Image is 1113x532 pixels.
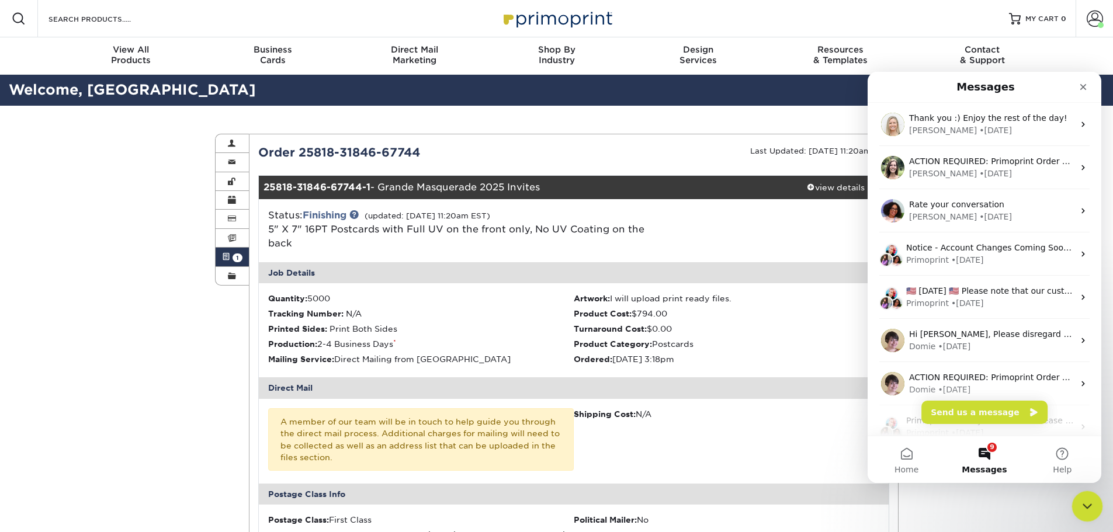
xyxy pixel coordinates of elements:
strong: Postage Class: [268,515,329,524]
li: 5000 [268,293,574,304]
div: Services [627,44,769,65]
a: Contact& Support [911,37,1053,75]
span: Print Both Sides [330,324,397,333]
div: • [DATE] [71,269,103,281]
a: Direct MailMarketing [344,37,486,75]
li: I will upload print ready files. [574,293,879,304]
a: view details [783,176,889,199]
span: MY CART [1025,14,1059,24]
span: Home [27,394,51,402]
button: Help [156,364,234,411]
div: Industry [486,44,627,65]
img: Primoprint [498,6,615,31]
a: BusinessCards [202,37,344,75]
iframe: Intercom live chat [1072,491,1103,522]
div: Postage Class Info [259,484,889,505]
img: Erica avatar [12,354,26,368]
div: Cards [202,44,344,65]
div: Status: [259,208,678,251]
span: Direct Mail [344,44,486,55]
div: Primoprint [39,225,81,238]
div: & Support [911,44,1053,65]
div: Products [60,44,202,65]
a: View AllProducts [60,37,202,75]
span: View All [60,44,202,55]
strong: Product Cost: [574,309,632,318]
a: Finishing [303,210,346,221]
div: N/A [574,408,879,420]
strong: Turnaround Cost: [574,324,647,333]
img: Jenny avatar [17,345,31,359]
strong: Production: [268,339,317,349]
strong: Shipping Cost: [574,409,636,419]
a: 1 [216,248,249,266]
li: 2-4 Business Days [268,338,574,350]
span: Shop By [486,44,627,55]
span: Business [202,44,344,55]
small: (updated: [DATE] 11:20am EST) [365,211,490,220]
strong: Artwork: [574,294,610,303]
input: SEARCH PRODUCTS..... [47,12,161,26]
span: N/A [346,309,362,318]
div: & Templates [769,44,911,65]
a: Resources& Templates [769,37,911,75]
span: Contact [911,44,1053,55]
strong: Printed Sides: [268,324,327,333]
span: Resources [769,44,911,55]
strong: Product Category: [574,339,652,349]
button: Messages [78,364,155,411]
div: • [DATE] [71,312,103,324]
div: • [DATE] [84,355,116,367]
div: Domie [41,269,68,281]
strong: Mailing Service: [268,354,334,364]
div: • [DATE] [84,225,116,238]
strong: Quantity: [268,294,307,303]
div: Direct Mail [259,377,889,398]
div: view details [783,182,889,193]
div: Marketing [344,44,486,65]
span: 1 [233,253,242,262]
img: Avery avatar [22,354,36,368]
a: DesignServices [627,37,769,75]
button: Send us a message [54,329,180,352]
span: 0 [1061,15,1066,23]
span: Messages [94,394,139,402]
li: $0.00 [574,323,879,335]
strong: Political Mailer: [574,515,637,524]
a: 5" X 7" 16PT Postcards with Full UV on the front only, No UV Coating on the back [268,224,644,249]
a: Shop ByIndustry [486,37,627,75]
li: No [574,514,879,526]
small: Last Updated: [DATE] 11:20am EST [750,147,889,155]
img: Profile image for Domie [13,257,37,280]
strong: Ordered: [574,354,612,364]
li: [DATE] 3:18pm [574,353,879,365]
div: Order 25818-31846-67744 [249,144,574,161]
span: Help [185,394,204,402]
span: Design [627,44,769,55]
strong: 25818-31846-67744-1 [263,182,370,193]
li: Postcards [574,338,879,350]
strong: Tracking Number: [268,309,344,318]
li: First Class [268,514,574,526]
div: Primoprint [39,355,81,367]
